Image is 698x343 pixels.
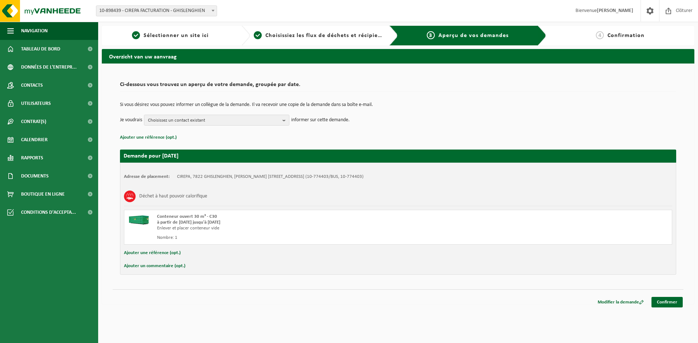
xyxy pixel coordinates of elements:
[124,174,170,179] strong: Adresse de placement:
[96,6,217,16] span: 10-898439 - CIREPA FACTURATION - GHISLENGHIEN
[21,113,46,131] span: Contrat(s)
[438,33,509,38] span: Aperçu de vos demandes
[427,31,435,39] span: 3
[597,8,633,13] strong: [PERSON_NAME]
[21,94,51,113] span: Utilisateurs
[592,297,649,307] a: Modifier la demande
[21,22,48,40] span: Navigation
[124,261,185,271] button: Ajouter un commentaire (opt.)
[148,115,280,126] span: Choisissez un contact existant
[651,297,683,307] a: Confirmer
[128,214,150,225] img: HK-XC-30-GN-00.png
[21,76,43,94] span: Contacts
[124,248,181,258] button: Ajouter une référence (opt.)
[124,153,178,159] strong: Demande pour [DATE]
[144,33,209,38] span: Sélectionner un site ici
[105,31,236,40] a: 1Sélectionner un site ici
[254,31,262,39] span: 2
[21,185,65,203] span: Boutique en ligne
[96,5,217,16] span: 10-898439 - CIREPA FACTURATION - GHISLENGHIEN
[607,33,645,38] span: Confirmation
[144,115,289,126] button: Choisissez un contact existant
[157,220,220,225] strong: à partir de [DATE] jusqu'à [DATE]
[120,82,676,91] h2: Ci-dessous vous trouvez un aperçu de votre demande, groupée par date.
[120,102,676,107] p: Si vous désirez vous pouvez informer un collègue de la demande. Il va recevoir une copie de la de...
[120,133,177,142] button: Ajouter une référence (opt.)
[157,235,427,241] div: Nombre: 1
[139,191,207,202] h3: Déchet à haut pouvoir calorifique
[291,115,350,126] p: informer sur cette demande.
[254,31,384,40] a: 2Choisissiez les flux de déchets et récipients
[21,167,49,185] span: Documents
[132,31,140,39] span: 1
[120,115,142,126] p: Je voudrais
[157,214,217,219] span: Conteneur ouvert 30 m³ - C30
[265,33,386,38] span: Choisissiez les flux de déchets et récipients
[21,58,77,76] span: Données de l'entrepr...
[21,203,76,221] span: Conditions d'accepta...
[596,31,604,39] span: 4
[21,40,60,58] span: Tableau de bord
[21,149,43,167] span: Rapports
[157,225,427,231] div: Enlever et placer conteneur vide
[102,49,694,63] h2: Overzicht van uw aanvraag
[21,131,48,149] span: Calendrier
[177,174,364,180] td: CIREPA, 7822 GHISLENGHIEN, [PERSON_NAME] [STREET_ADDRESS] (10-774403/BUS, 10-774403)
